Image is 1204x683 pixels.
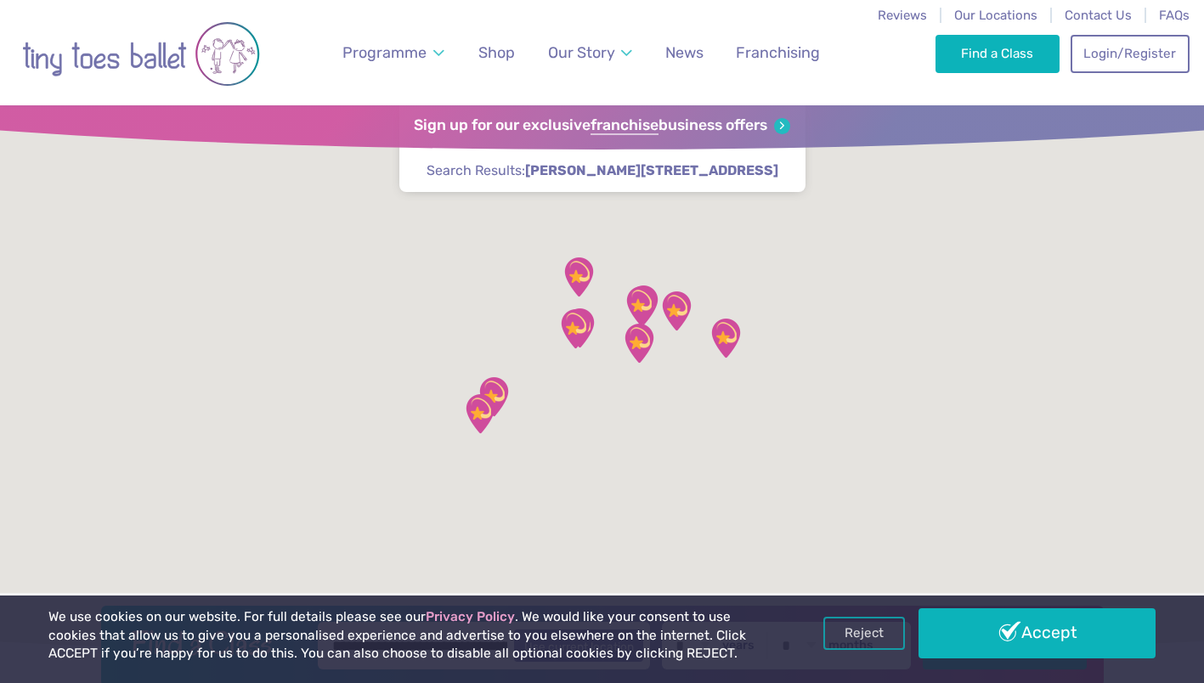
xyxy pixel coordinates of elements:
strong: [PERSON_NAME][STREET_ADDRESS] [525,162,778,178]
a: Shop [471,34,523,72]
a: Privacy Policy [426,609,515,624]
a: Sign up for our exclusivefranchisebusiness offers [414,116,790,135]
a: Accept [919,608,1156,658]
a: Franchising [728,34,828,72]
div: Langstone Village Hall [648,283,704,339]
div: Caerleon Scout Hut [613,278,669,334]
a: Our Locations [954,8,1037,23]
div: Maes Y Coed Community Centre [466,369,522,425]
div: Magor & Undy Community Hub [698,310,754,366]
span: Programme [342,43,427,61]
span: News [665,43,704,61]
a: Programme [336,34,453,72]
p: We use cookies on our website. For full details please see our . We would like your consent to us... [48,608,768,663]
div: 1Gym Newport [611,315,667,371]
div: Henllys Village Hall [551,249,607,305]
a: Login/Register [1071,35,1190,72]
a: Contact Us [1065,8,1132,23]
a: Find a Class [936,35,1060,72]
a: Reviews [878,8,927,23]
span: Franchising [736,43,820,61]
span: Our Story [548,43,615,61]
img: tiny toes ballet [22,11,260,97]
div: Rhiwderin Village Hall [547,301,603,357]
a: Reject [823,617,905,649]
strong: franchise [591,116,659,135]
div: Tydu Community Hall [551,300,608,356]
span: Shop [478,43,515,61]
div: Llandaff North and Gabalfa Hub [452,386,508,442]
a: FAQs [1159,8,1190,23]
div: Caerleon Town Hall [615,277,671,333]
a: Our Story [540,34,641,72]
a: News [658,34,711,72]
